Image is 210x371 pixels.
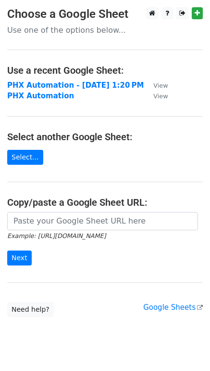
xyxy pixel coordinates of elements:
[7,81,144,90] a: PHX Automation - [DATE] 1:20 PM
[7,251,32,265] input: Next
[7,25,203,35] p: Use one of the options below...
[7,197,203,208] h4: Copy/paste a Google Sheet URL:
[153,93,168,100] small: View
[7,212,198,230] input: Paste your Google Sheet URL here
[7,131,203,143] h4: Select another Google Sheet:
[143,303,203,312] a: Google Sheets
[144,81,168,90] a: View
[7,232,106,239] small: Example: [URL][DOMAIN_NAME]
[7,65,203,76] h4: Use a recent Google Sheet:
[7,7,203,21] h3: Choose a Google Sheet
[7,150,43,165] a: Select...
[7,92,74,100] a: PHX Automation
[153,82,168,89] small: View
[144,92,168,100] a: View
[7,302,54,317] a: Need help?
